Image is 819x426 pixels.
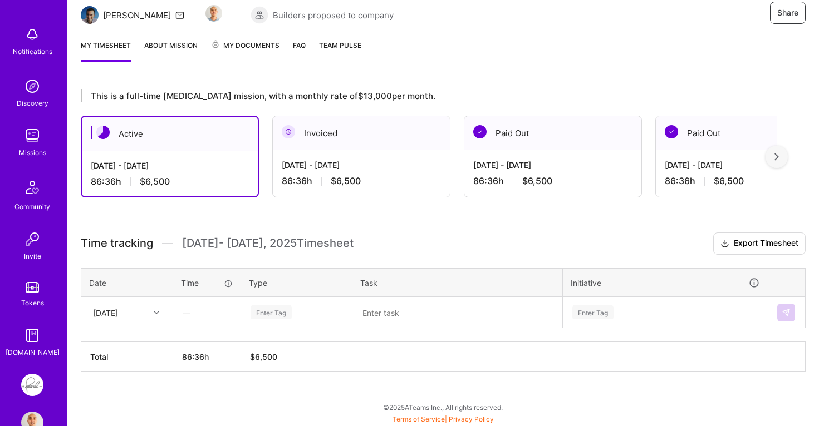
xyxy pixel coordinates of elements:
[6,346,60,358] div: [DOMAIN_NAME]
[91,160,249,171] div: [DATE] - [DATE]
[24,250,41,262] div: Invite
[21,324,43,346] img: guide book
[251,304,292,321] div: Enter Tag
[449,415,494,423] a: Privacy Policy
[21,297,44,309] div: Tokens
[82,117,258,151] div: Active
[21,23,43,46] img: bell
[19,147,46,158] div: Missions
[81,236,153,250] span: Time tracking
[665,125,678,138] img: Paid Out
[393,415,445,423] a: Terms of Service
[91,176,249,187] div: 86:36 h
[211,39,279,62] a: My Documents
[93,306,118,318] div: [DATE]
[96,126,110,139] img: Active
[352,268,563,297] th: Task
[207,4,221,23] a: Team Member Avatar
[273,9,394,21] span: Builders proposed to company
[81,342,173,372] th: Total
[473,159,632,171] div: [DATE] - [DATE]
[144,39,198,62] a: About Mission
[81,268,173,297] th: Date
[21,374,43,396] img: Pearl: MVP Build
[81,89,777,102] div: This is a full-time [MEDICAL_DATA] mission, with a monthly rate of $13,000 per month.
[572,304,614,321] div: Enter Tag
[282,125,295,138] img: Invoiced
[67,393,819,421] div: © 2025 ATeams Inc., All rights reserved.
[331,175,361,187] span: $6,500
[782,308,791,317] img: Submit
[182,236,354,250] span: [DATE] - [DATE] , 2025 Timesheet
[181,277,233,289] div: Time
[175,11,184,19] i: icon Mail
[774,153,779,161] img: right
[21,75,43,97] img: discovery
[714,175,744,187] span: $6,500
[720,238,729,250] i: icon Download
[473,125,487,138] img: Paid Out
[173,342,241,372] th: 86:36h
[319,41,361,49] span: Team Pulse
[282,175,441,187] div: 86:36 h
[293,39,306,62] a: FAQ
[273,116,450,150] div: Invoiced
[464,116,641,150] div: Paid Out
[522,175,552,187] span: $6,500
[205,5,222,22] img: Team Member Avatar
[319,39,361,62] a: Team Pulse
[393,415,494,423] span: |
[251,6,268,24] img: Builders proposed to company
[14,201,50,212] div: Community
[282,159,441,171] div: [DATE] - [DATE]
[18,374,46,396] a: Pearl: MVP Build
[140,176,170,187] span: $6,500
[13,46,52,57] div: Notifications
[21,125,43,147] img: teamwork
[81,6,99,24] img: Team Architect
[241,342,352,372] th: $6,500
[19,174,46,201] img: Community
[770,2,806,24] button: Share
[81,39,131,62] a: My timesheet
[21,228,43,250] img: Invite
[26,282,39,293] img: tokens
[17,97,48,109] div: Discovery
[473,175,632,187] div: 86:36 h
[241,268,352,297] th: Type
[777,7,798,18] span: Share
[103,9,171,21] div: [PERSON_NAME]
[174,298,240,327] div: —
[713,232,806,255] button: Export Timesheet
[154,310,159,315] i: icon Chevron
[571,276,760,289] div: Initiative
[211,39,279,52] span: My Documents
